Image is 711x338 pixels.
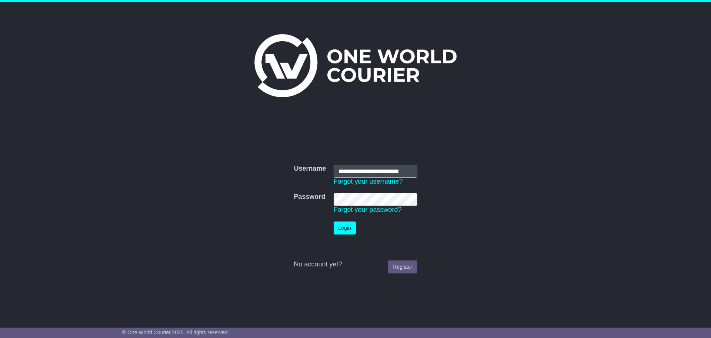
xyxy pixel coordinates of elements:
a: Register [388,260,417,273]
a: Forgot your username? [334,178,403,185]
a: Forgot your password? [334,206,402,213]
label: Password [294,193,325,201]
div: No account yet? [294,260,417,269]
label: Username [294,165,326,173]
img: One World [254,34,457,97]
button: Login [334,221,356,234]
span: © One World Courier 2025. All rights reserved. [122,329,229,335]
